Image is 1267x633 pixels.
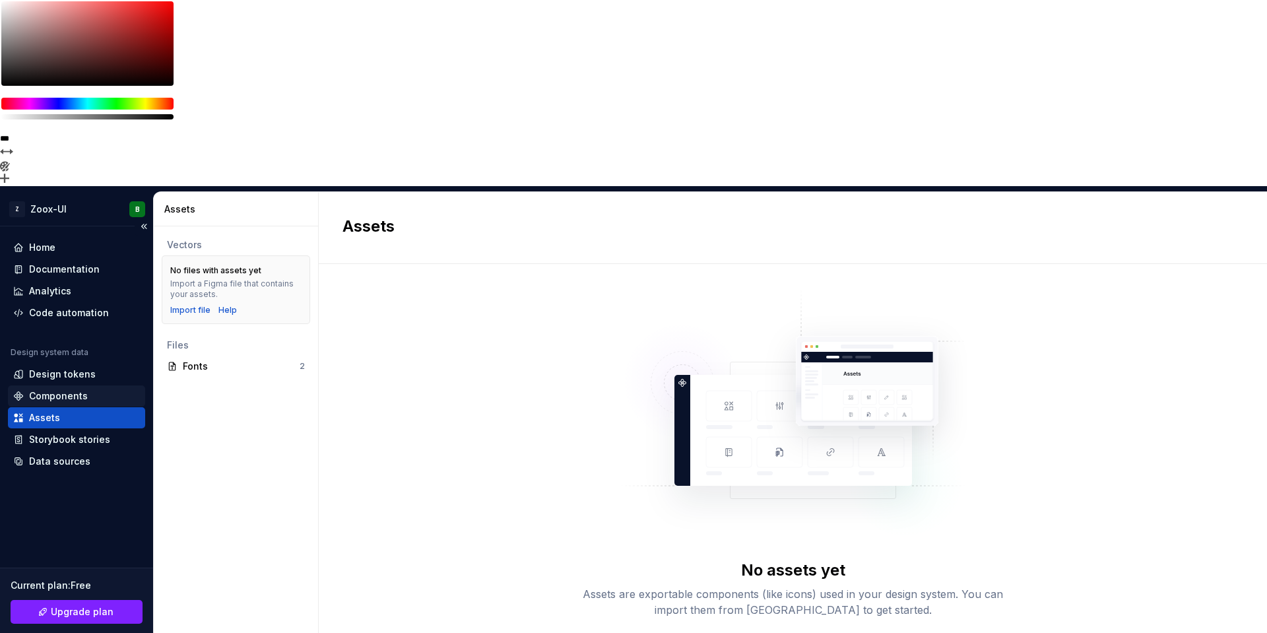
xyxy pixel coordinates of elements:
[167,339,305,352] div: Files
[582,586,1004,618] div: Assets are exportable components (like icons) used in your design system. You can import them fro...
[29,284,71,298] div: Analytics
[3,195,150,223] button: ZZoox-UIB
[741,560,845,581] div: No assets yet
[29,455,90,468] div: Data sources
[170,305,211,316] button: Import file
[29,411,60,424] div: Assets
[8,385,145,407] a: Components
[170,279,302,300] div: Import a Figma file that contains your assets.
[8,302,145,323] a: Code automation
[183,360,300,373] div: Fonts
[167,238,305,251] div: Vectors
[11,600,143,624] a: Upgrade plan
[135,204,140,215] div: B
[218,305,237,316] a: Help
[29,433,110,446] div: Storybook stories
[342,216,1227,237] h2: Assets
[8,451,145,472] a: Data sources
[29,241,55,254] div: Home
[51,605,114,618] span: Upgrade plan
[162,356,310,377] a: Fonts2
[9,201,25,217] div: Z
[8,364,145,385] a: Design tokens
[8,407,145,428] a: Assets
[11,579,143,592] div: Current plan : Free
[29,389,88,403] div: Components
[29,306,109,319] div: Code automation
[30,203,67,216] div: Zoox-UI
[170,265,261,276] div: No files with assets yet
[29,368,96,381] div: Design tokens
[135,217,153,236] button: Collapse sidebar
[8,237,145,258] a: Home
[8,281,145,302] a: Analytics
[8,259,145,280] a: Documentation
[8,429,145,450] a: Storybook stories
[11,347,88,358] div: Design system data
[300,361,305,372] div: 2
[29,263,100,276] div: Documentation
[164,203,313,216] div: Assets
